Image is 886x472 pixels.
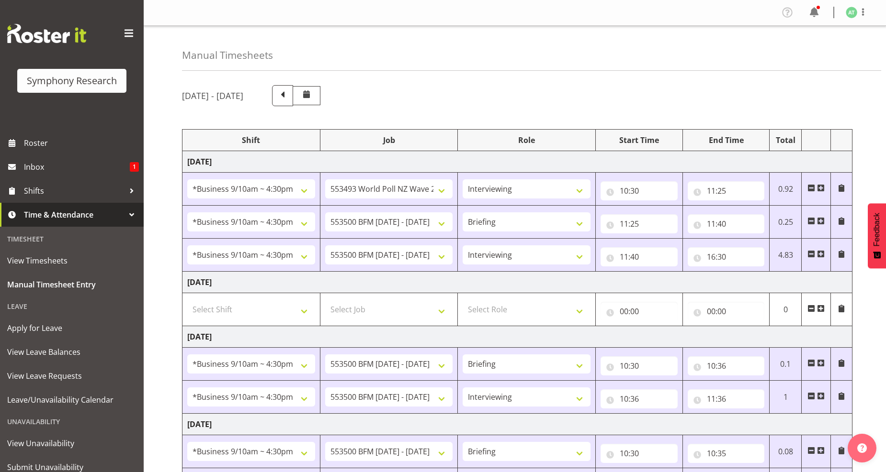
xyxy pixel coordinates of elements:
[601,247,678,266] input: Click to select...
[2,388,141,412] a: Leave/Unavailability Calendar
[688,247,765,266] input: Click to select...
[7,345,136,359] span: View Leave Balances
[182,50,273,61] h4: Manual Timesheets
[7,277,136,292] span: Manual Timesheet Entry
[2,229,141,249] div: Timesheet
[2,273,141,296] a: Manual Timesheet Entry
[7,436,136,450] span: View Unavailability
[846,7,857,18] img: angela-tunnicliffe1838.jpg
[2,412,141,431] div: Unavailability
[130,162,139,172] span: 1
[24,208,125,222] span: Time & Attendance
[601,302,678,321] input: Click to select...
[601,134,678,146] div: Start Time
[2,340,141,364] a: View Leave Balances
[325,134,453,146] div: Job
[770,435,802,468] td: 0.08
[770,239,802,272] td: 4.83
[24,136,139,150] span: Roster
[7,369,136,383] span: View Leave Requests
[688,302,765,321] input: Click to select...
[187,134,315,146] div: Shift
[688,444,765,463] input: Click to select...
[182,90,243,101] h5: [DATE] - [DATE]
[2,296,141,316] div: Leave
[601,181,678,200] input: Click to select...
[2,364,141,388] a: View Leave Requests
[688,356,765,375] input: Click to select...
[688,389,765,408] input: Click to select...
[770,348,802,381] td: 0.1
[601,444,678,463] input: Click to select...
[2,431,141,455] a: View Unavailability
[7,24,86,43] img: Rosterit website logo
[688,134,765,146] div: End Time
[182,326,852,348] td: [DATE]
[463,134,591,146] div: Role
[688,214,765,233] input: Click to select...
[7,321,136,335] span: Apply for Leave
[182,272,852,293] td: [DATE]
[24,160,130,174] span: Inbox
[770,293,802,326] td: 0
[770,206,802,239] td: 0.25
[868,203,886,268] button: Feedback - Show survey
[601,389,678,408] input: Click to select...
[873,213,881,246] span: Feedback
[7,253,136,268] span: View Timesheets
[24,184,125,198] span: Shifts
[182,414,852,435] td: [DATE]
[601,214,678,233] input: Click to select...
[774,134,796,146] div: Total
[688,181,765,200] input: Click to select...
[770,381,802,414] td: 1
[182,151,852,173] td: [DATE]
[857,443,867,453] img: help-xxl-2.png
[27,74,117,88] div: Symphony Research
[2,249,141,273] a: View Timesheets
[2,316,141,340] a: Apply for Leave
[770,173,802,206] td: 0.92
[601,356,678,375] input: Click to select...
[7,393,136,407] span: Leave/Unavailability Calendar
